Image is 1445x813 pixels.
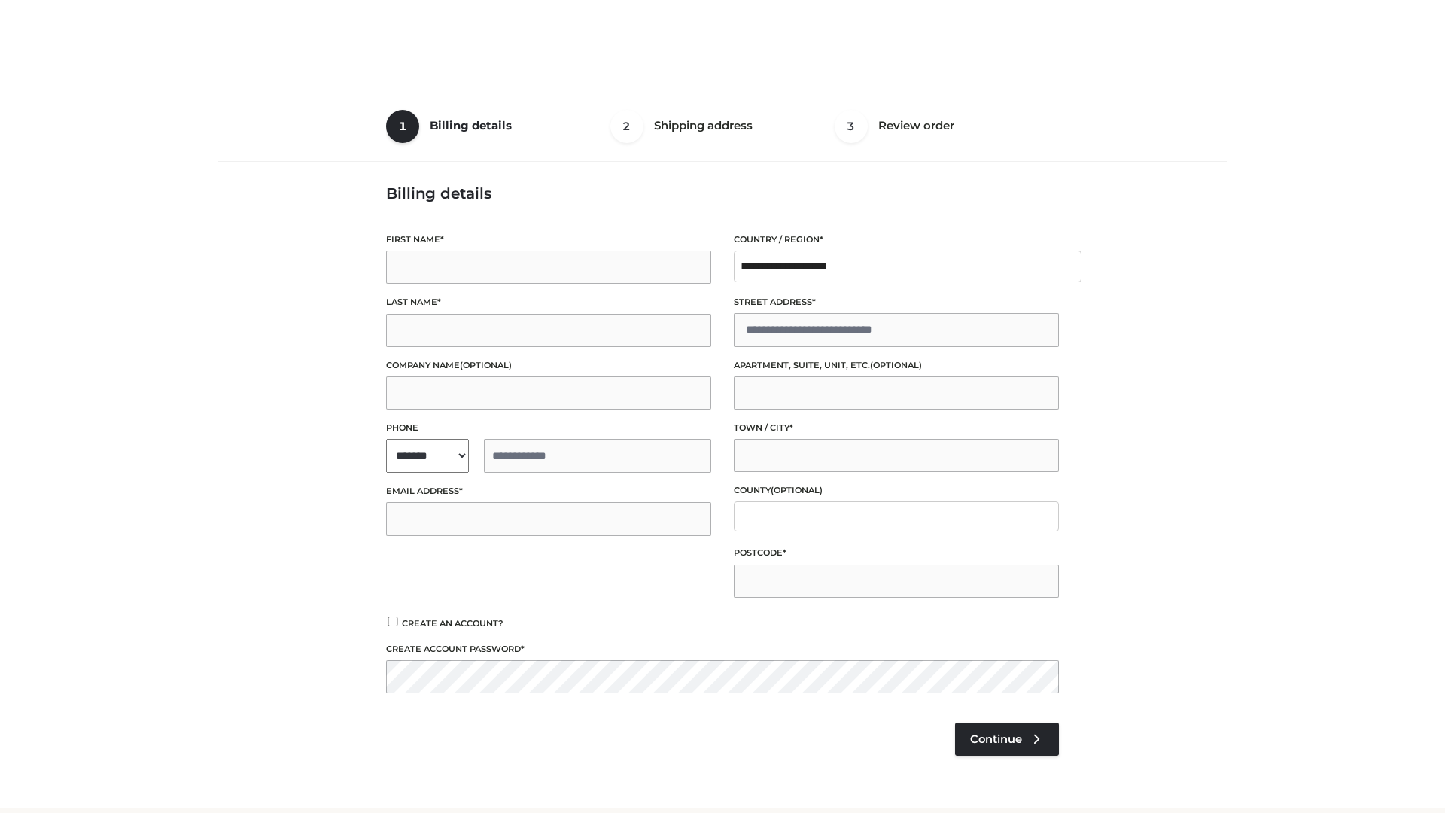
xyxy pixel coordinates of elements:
label: Company name [386,358,711,373]
span: 3 [835,110,868,143]
span: 2 [610,110,643,143]
span: Shipping address [654,118,753,132]
span: Billing details [430,118,512,132]
input: Create an account? [386,617,400,626]
span: Create an account? [402,618,503,629]
label: Last name [386,295,711,309]
span: (optional) [460,360,512,370]
span: Continue [970,732,1022,746]
label: Phone [386,421,711,435]
span: 1 [386,110,419,143]
span: (optional) [771,485,823,495]
label: Country / Region [734,233,1059,247]
span: Review order [878,118,954,132]
label: First name [386,233,711,247]
label: Street address [734,295,1059,309]
h3: Billing details [386,184,1059,202]
a: Continue [955,723,1059,756]
label: County [734,483,1059,498]
label: Email address [386,484,711,498]
label: Apartment, suite, unit, etc. [734,358,1059,373]
label: Create account password [386,642,1059,656]
span: (optional) [870,360,922,370]
label: Postcode [734,546,1059,560]
label: Town / City [734,421,1059,435]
